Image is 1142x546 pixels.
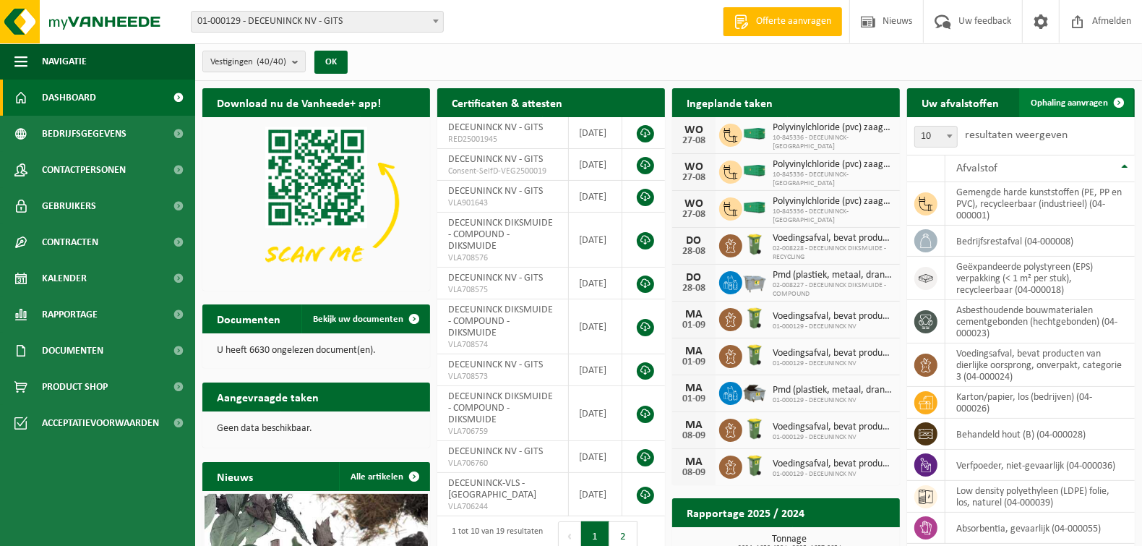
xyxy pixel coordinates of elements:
div: 01-09 [679,357,708,367]
span: Gebruikers [42,188,96,224]
span: Polyvinylchloride (pvc) zaagresten [773,196,893,208]
td: verfpoeder, niet-gevaarlijk (04-000036) [945,450,1135,481]
div: 27-08 [679,136,708,146]
span: VLA706760 [448,458,557,469]
span: VLA708575 [448,284,557,296]
div: DO [679,272,708,283]
div: 01-09 [679,320,708,330]
td: asbesthoudende bouwmaterialen cementgebonden (hechtgebonden) (04-000023) [945,300,1135,344]
div: WO [679,161,708,173]
div: 27-08 [679,173,708,183]
img: Download de VHEPlus App [202,117,430,288]
span: Rapportage [42,297,98,333]
span: DECEUNINCK NV - GITS [448,359,543,370]
h2: Ingeplande taken [672,88,787,116]
span: Voedingsafval, bevat producten van dierlijke oorsprong, onverpakt, categorie 3 [773,422,893,433]
div: MA [679,346,708,357]
span: VLA706244 [448,501,557,513]
td: [DATE] [569,117,622,149]
td: [DATE] [569,149,622,181]
td: voedingsafval, bevat producten van dierlijke oorsprong, onverpakt, categorie 3 (04-000024) [945,344,1135,387]
span: DECEUNINCK NV - GITS [448,446,543,457]
span: Voedingsafval, bevat producten van dierlijke oorsprong, onverpakt, categorie 3 [773,233,893,244]
span: DECEUNINCK NV - GITS [448,273,543,283]
td: [DATE] [569,213,622,268]
a: Offerte aanvragen [723,7,842,36]
td: [DATE] [569,386,622,441]
div: WO [679,198,708,210]
span: VLA708573 [448,371,557,383]
a: Ophaling aanvragen [1019,88,1133,117]
span: Offerte aanvragen [752,14,835,29]
span: Dashboard [42,80,96,116]
td: absorbentia, gevaarlijk (04-000055) [945,513,1135,544]
h2: Uw afvalstoffen [907,88,1013,116]
h2: Nieuws [202,462,267,490]
div: 08-09 [679,468,708,478]
button: Vestigingen(40/40) [202,51,306,72]
h2: Documenten [202,304,295,333]
td: low density polyethyleen (LDPE) folie, los, naturel (04-000039) [945,481,1135,513]
span: DECEUNINCK DIKSMUIDE - COMPOUND - DIKSMUIDE [448,304,553,338]
span: 10 [914,126,958,148]
count: (40/40) [257,57,286,67]
img: WB-0140-HPE-GN-50 [742,343,767,367]
span: VLA901643 [448,197,557,209]
span: Bedrijfsgegevens [42,116,126,152]
span: DECEUNINCK NV - GITS [448,154,543,165]
span: Ophaling aanvragen [1031,98,1108,108]
span: Contracten [42,224,98,260]
img: WB-0140-HPE-GN-50 [742,232,767,257]
span: 01-000129 - DECEUNINCK NV [773,359,893,368]
img: HK-XC-40-GN-00 [742,164,767,177]
span: 02-008228 - DECEUNINCK DIKSMUIDE - RECYCLING [773,244,893,262]
span: Product Shop [42,369,108,405]
div: 28-08 [679,283,708,294]
span: Voedingsafval, bevat producten van dierlijke oorsprong, onverpakt, categorie 3 [773,348,893,359]
img: WB-0140-HPE-GN-50 [742,417,767,441]
span: Documenten [42,333,103,369]
img: WB-0140-HPE-GN-50 [742,306,767,330]
div: WO [679,124,708,136]
span: RED25001945 [448,134,557,145]
div: 08-09 [679,431,708,441]
div: 27-08 [679,210,708,220]
span: Consent-SelfD-VEG2500019 [448,166,557,177]
div: MA [679,419,708,431]
span: Polyvinylchloride (pvc) zaagresten [773,159,893,171]
span: Kalender [42,260,87,297]
span: 10 [915,127,957,147]
span: 10-845336 - DECEUNINCK-[GEOGRAPHIC_DATA] [773,171,893,188]
span: 10-845336 - DECEUNINCK-[GEOGRAPHIC_DATA] [773,208,893,225]
td: [DATE] [569,181,622,213]
span: DECEUNINCK-VLS - [GEOGRAPHIC_DATA] [448,478,536,500]
p: Geen data beschikbaar. [217,424,416,434]
span: Voedingsafval, bevat producten van dierlijke oorsprong, onverpakt, categorie 3 [773,311,893,323]
h2: Download nu de Vanheede+ app! [202,88,395,116]
div: MA [679,309,708,320]
span: Vestigingen [210,51,286,73]
span: Contactpersonen [42,152,126,188]
td: [DATE] [569,441,622,473]
td: karton/papier, los (bedrijven) (04-000026) [945,387,1135,419]
span: DECEUNINCK NV - GITS [448,122,543,133]
div: 01-09 [679,394,708,404]
span: VLA708574 [448,339,557,351]
td: gemengde harde kunststoffen (PE, PP en PVC), recycleerbaar (industrieel) (04-000001) [945,182,1135,226]
div: MA [679,383,708,394]
td: [DATE] [569,268,622,299]
h2: Certificaten & attesten [437,88,577,116]
span: 01-000129 - DECEUNINCK NV [773,396,893,405]
span: Pmd (plastiek, metaal, drankkartons) (bedrijven) [773,270,893,281]
span: Voedingsafval, bevat producten van dierlijke oorsprong, onverpakt, categorie 3 [773,458,893,470]
a: Alle artikelen [339,462,429,491]
img: WB-5000-GAL-GY-01 [742,380,767,404]
div: DO [679,235,708,247]
span: VLA706759 [448,426,557,438]
span: 02-008227 - DECEUNINCK DIKSMUIDE - COMPOUND [773,281,893,299]
div: 28-08 [679,247,708,257]
span: 10-845336 - DECEUNINCK-[GEOGRAPHIC_DATA] [773,134,893,151]
div: MA [679,456,708,468]
img: WB-2500-GAL-GY-01 [742,269,767,294]
h2: Rapportage 2025 / 2024 [672,498,819,526]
